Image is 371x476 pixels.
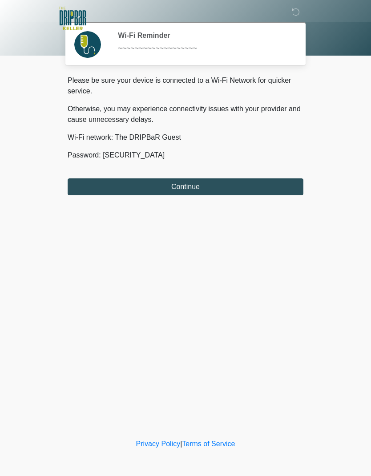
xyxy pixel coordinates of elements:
[59,7,86,30] img: The DRIPBaR - Keller Logo
[182,440,235,448] a: Terms of Service
[74,31,101,58] img: Agent Avatar
[118,43,290,54] div: ~~~~~~~~~~~~~~~~~~~
[136,440,181,448] a: Privacy Policy
[68,75,303,97] p: Please be sure your device is connected to a Wi-Fi Network for quicker service.
[68,132,303,143] p: Wi-Fi network: The DRIPBaR Guest
[68,150,303,161] p: Password: [SECURITY_DATA]
[68,178,303,195] button: Continue
[68,104,303,125] p: Otherwise, you may experience connectivity issues with your provider and cause unnecessary delays.
[180,440,182,448] a: |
